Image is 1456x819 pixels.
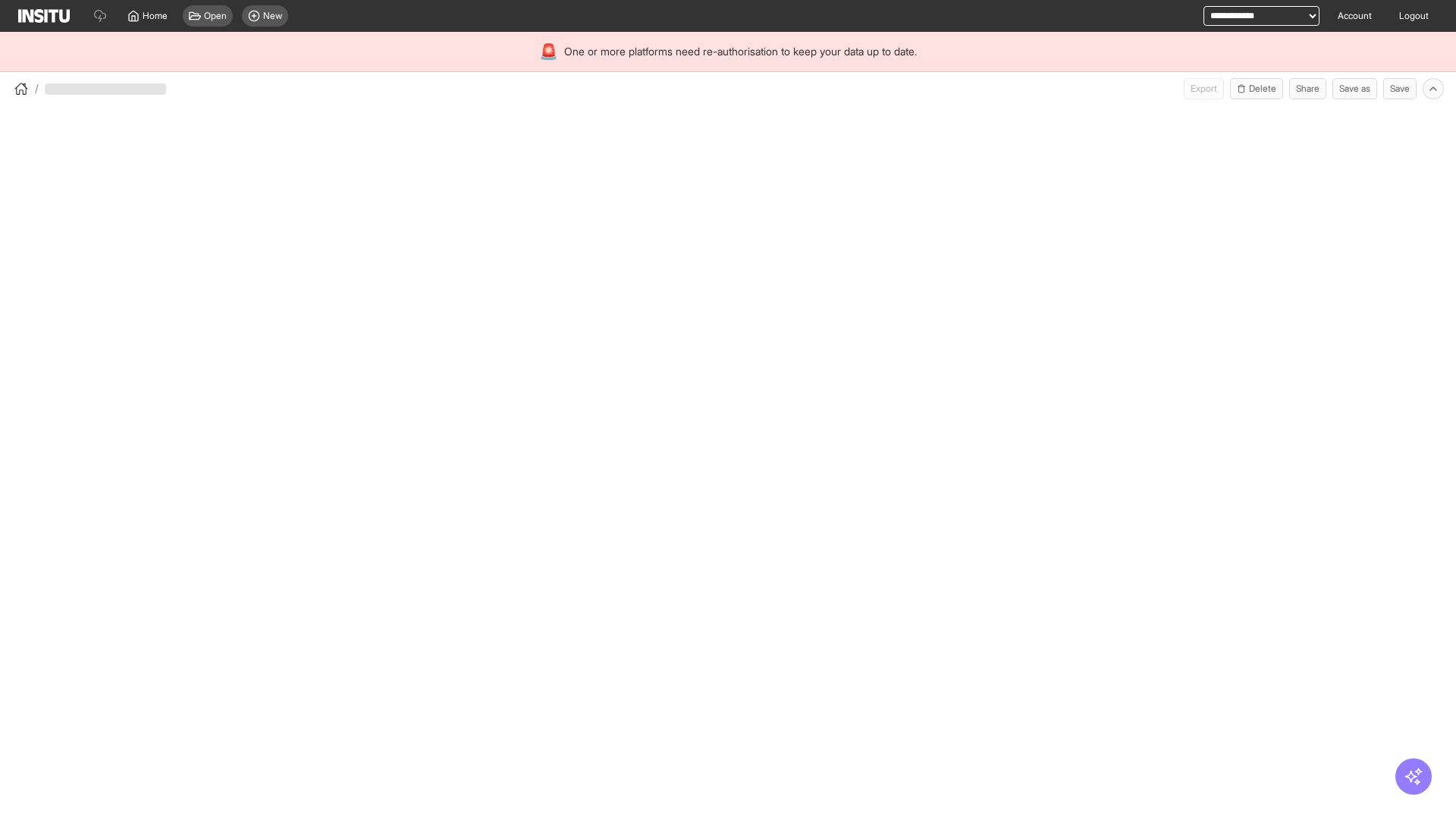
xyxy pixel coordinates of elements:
[1383,78,1417,99] button: Save
[18,9,70,23] img: Logo
[1184,78,1224,99] span: Can currently only export from Insights reports.
[1332,78,1377,99] button: Save as
[1230,78,1283,99] button: Delete
[204,10,227,22] span: Open
[1184,78,1224,99] button: Export
[143,10,168,22] span: Home
[12,80,39,98] button: /
[539,41,558,62] div: 🚨
[1289,78,1326,99] button: Share
[263,10,282,22] span: New
[35,81,39,96] span: /
[564,44,917,59] span: One or more platforms need re-authorisation to keep your data up to date.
